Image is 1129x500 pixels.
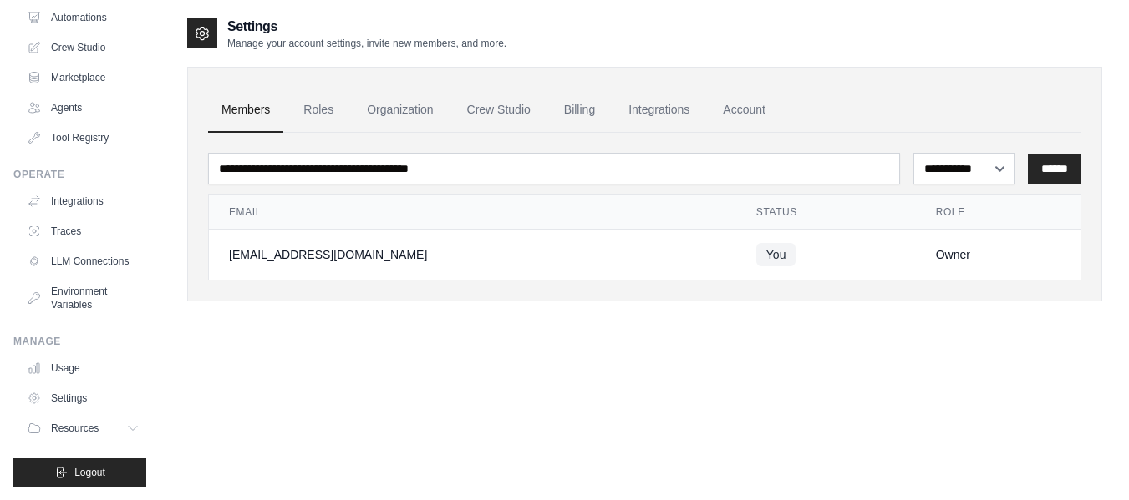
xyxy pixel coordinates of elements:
th: Email [209,195,736,230]
a: Integrations [20,188,146,215]
a: Traces [20,218,146,245]
span: You [756,243,796,266]
a: Tool Registry [20,124,146,151]
a: Billing [551,88,608,133]
a: Crew Studio [454,88,544,133]
p: Manage your account settings, invite new members, and more. [227,37,506,50]
a: Automations [20,4,146,31]
div: Operate [13,168,146,181]
a: Agents [20,94,146,121]
button: Logout [13,458,146,487]
a: Crew Studio [20,34,146,61]
a: Settings [20,385,146,412]
span: Resources [51,422,99,435]
div: Owner [936,246,1060,263]
th: Status [736,195,916,230]
a: Organization [353,88,446,133]
a: Roles [290,88,347,133]
div: Manage [13,335,146,348]
th: Role [916,195,1081,230]
span: Logout [74,466,105,479]
div: [EMAIL_ADDRESS][DOMAIN_NAME] [229,246,716,263]
h2: Settings [227,17,506,37]
a: Account [709,88,779,133]
a: Integrations [615,88,703,133]
button: Resources [20,415,146,442]
a: Environment Variables [20,278,146,318]
a: LLM Connections [20,248,146,275]
a: Members [208,88,283,133]
a: Usage [20,355,146,381]
a: Marketplace [20,64,146,91]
